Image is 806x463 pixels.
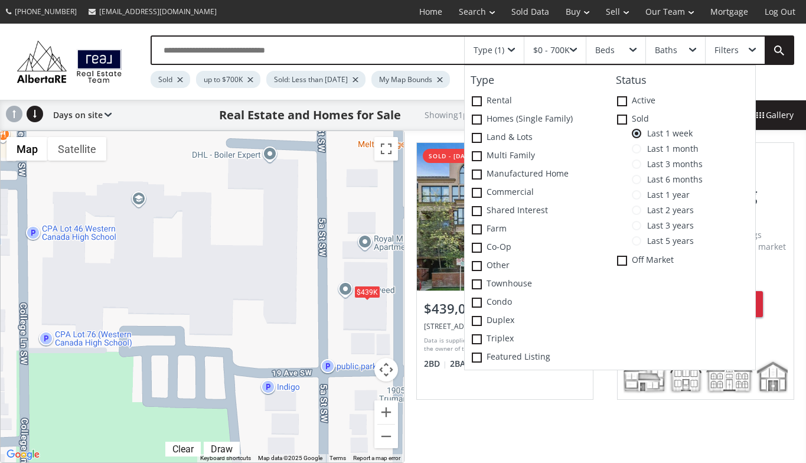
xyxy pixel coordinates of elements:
span: Last 1 year [641,190,690,200]
label: Co-op [465,239,610,257]
div: Type (1) [474,46,504,54]
div: Click to draw. [204,444,240,455]
a: Open this area in Google Maps (opens a new window) [4,447,43,462]
button: Zoom out [374,425,398,448]
div: Sold [151,71,190,88]
label: Rental [465,92,610,110]
label: Off Market [610,252,755,270]
div: Click to clear. [165,444,201,455]
label: Manufactured Home [465,165,610,184]
a: Terms [329,455,346,461]
div: $439,000 [424,299,586,318]
div: Beds [595,46,615,54]
div: Days on site [47,100,112,130]
div: 1730 5A Street SW #103, Calgary, AB T2S2E9 [424,321,586,331]
div: Baths [655,46,677,54]
span: 2 BD [424,358,447,370]
button: Keyboard shortcuts [200,454,251,462]
span: Last 3 years [641,221,694,230]
h4: Status [610,74,755,86]
span: Last 6 months [641,175,703,184]
label: Commercial [465,184,610,202]
div: Sold: Less than [DATE] [266,71,366,88]
label: Farm [465,220,610,239]
span: Last 1 month [641,144,699,154]
div: up to $700K [196,71,260,88]
span: [PHONE_NUMBER] [15,6,77,17]
button: Zoom in [374,400,398,424]
span: Last 3 months [641,159,703,169]
h2: Showing 1 property [425,110,497,119]
label: Land & Lots [465,129,610,147]
div: Draw [208,444,236,455]
div: Gallery [743,100,806,130]
a: sold - [DATE]$439,000[STREET_ADDRESS]Data is supplied by Pillar 9™ MLS® System. Pillar 9™ is the ... [404,131,605,412]
label: Active [610,92,755,110]
label: Sold [610,110,755,129]
label: Condo [465,294,610,312]
label: Featured Listing [465,348,610,367]
label: Triplex [465,330,610,348]
button: Show street map [6,137,48,161]
label: Other [465,257,610,275]
span: Map data ©2025 Google [258,455,322,461]
div: Clear [169,444,197,455]
img: Logo [12,38,127,86]
label: Shared Interest [465,202,610,220]
span: 2 BA [450,358,472,370]
span: Last 5 years [641,236,694,246]
div: My Map Bounds [371,71,450,88]
label: Duplex [465,312,610,330]
div: $439K [354,285,380,298]
a: Report a map error [353,455,400,461]
div: Data is supplied by Pillar 9™ MLS® System. Pillar 9™ is the owner of the copyright in its MLS® Sy... [424,336,583,354]
button: Toggle fullscreen view [374,137,398,161]
label: Townhouse [465,275,610,294]
span: Last 1 week [641,129,693,138]
h1: Real Estate and Homes for Sale [219,107,401,123]
div: Filters [714,46,739,54]
button: Map camera controls [374,358,398,382]
span: Gallery [756,109,794,121]
span: Last 2 years [641,206,694,215]
div: $0 - 700K [533,46,570,54]
img: Google [4,447,43,462]
span: [EMAIL_ADDRESS][DOMAIN_NAME] [99,6,217,17]
a: [EMAIL_ADDRESS][DOMAIN_NAME] [83,1,223,22]
label: Multi family [465,147,610,165]
h4: Type [465,74,610,86]
button: Show satellite imagery [48,137,106,161]
label: Homes (Single Family) [465,110,610,129]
